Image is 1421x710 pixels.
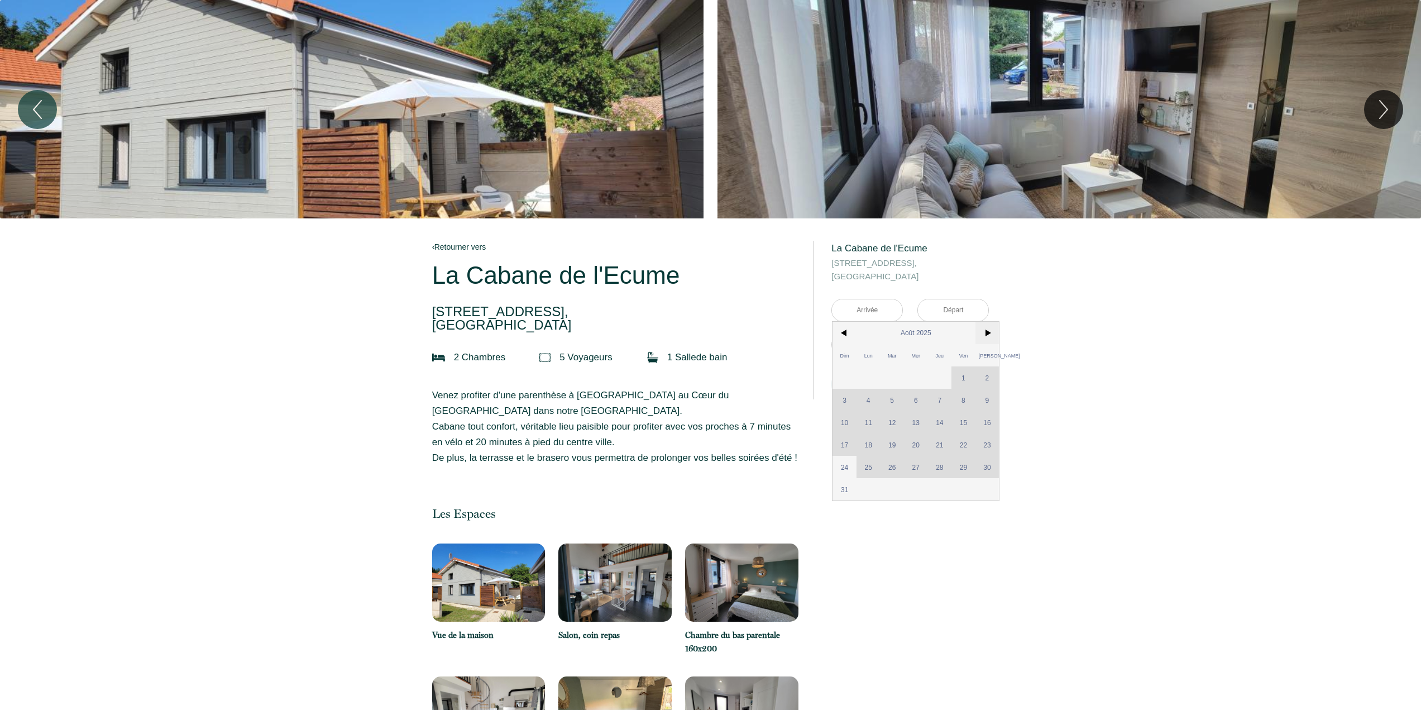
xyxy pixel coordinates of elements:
[607,352,613,363] span: s
[539,352,551,363] img: guests
[832,322,857,344] span: <
[904,344,928,366] span: Mer
[831,369,989,399] button: Réserver
[685,628,798,655] p: Chambre du bas parentale 160x200
[454,350,506,365] p: 2 Chambre
[831,256,989,283] p: [GEOGRAPHIC_DATA]
[1364,90,1403,129] button: Next
[432,241,798,253] a: Retourner vers
[432,628,546,642] p: Vue de la maison
[831,256,989,270] span: [STREET_ADDRESS],
[18,90,57,129] button: Previous
[432,544,546,622] img: 17341065199516.jpg
[432,388,798,466] p: Venez profiter d'une parenthèse à [GEOGRAPHIC_DATA] au Cœur du [GEOGRAPHIC_DATA] dans notre [GEOG...
[432,261,798,289] p: La Cabane de l'Ecume
[832,299,902,321] input: Arrivée
[832,456,857,478] span: 24
[832,478,857,501] span: 31
[975,322,999,344] span: >
[501,352,506,363] span: s
[432,506,798,521] p: Les Espaces
[559,350,613,365] p: 5 Voyageur
[667,350,728,365] p: 1 Salle de bain
[951,344,975,366] span: Ven
[857,344,881,366] span: Lun
[880,344,904,366] span: Mar
[832,344,857,366] span: Dim
[558,628,672,642] p: Salon, coin repas
[558,544,672,622] img: 17341065635447.jpg
[928,344,952,366] span: Jeu
[975,344,999,366] span: [PERSON_NAME]
[685,544,798,622] img: 17341066323759.jpg
[432,305,798,318] span: [STREET_ADDRESS],
[918,299,988,321] input: Départ
[857,322,975,344] span: Août 2025
[432,305,798,332] p: [GEOGRAPHIC_DATA]
[831,241,989,256] p: La Cabane de l'Ecume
